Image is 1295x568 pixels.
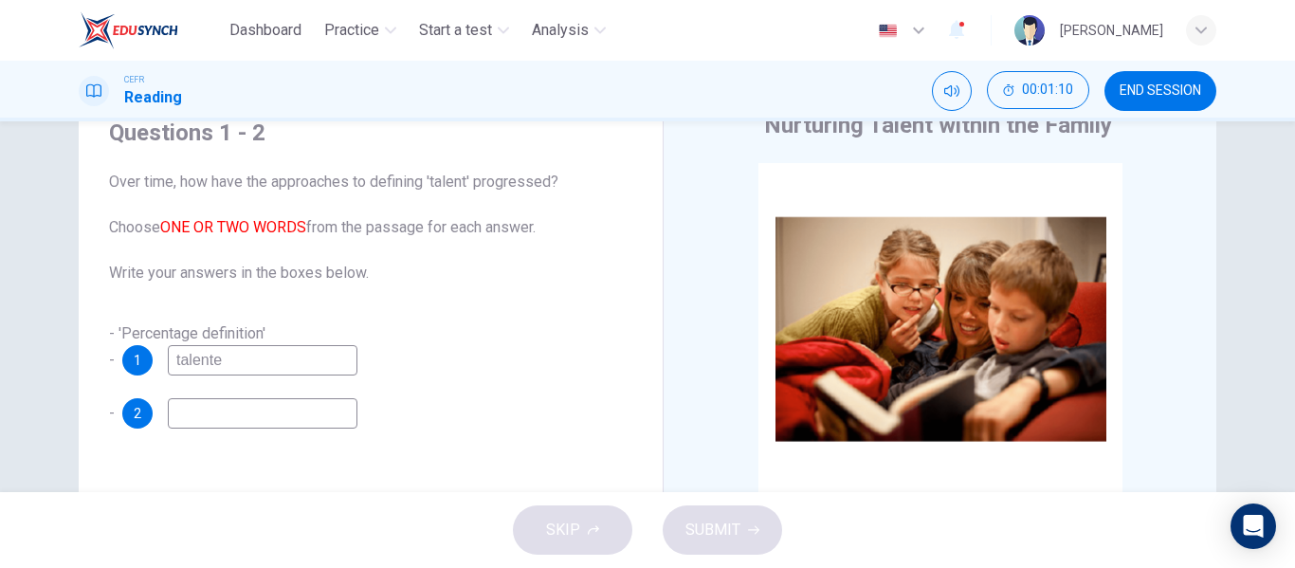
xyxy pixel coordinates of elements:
span: 00:01:10 [1022,82,1073,98]
span: 2 [134,407,141,420]
span: - [109,404,115,422]
img: EduSynch logo [79,11,178,49]
button: 00:01:10 [987,71,1089,109]
h1: Reading [124,86,182,109]
div: Mute [932,71,972,111]
span: Analysis [532,19,589,42]
span: - 'Percentage definition' - [109,324,265,369]
div: Open Intercom Messenger [1231,504,1276,549]
h4: Questions 1 - 2 [109,118,632,148]
h4: Nurturing Talent within the Family [764,110,1112,140]
span: CEFR [124,73,144,86]
font: ONE OR TWO WORDS [160,218,306,236]
button: Analysis [524,13,613,47]
div: [PERSON_NAME] [1060,19,1163,42]
button: Dashboard [222,13,309,47]
span: Practice [324,19,379,42]
span: 1 [134,354,141,367]
a: EduSynch logo [79,11,222,49]
span: END SESSION [1120,83,1201,99]
span: Start a test [419,19,492,42]
span: Dashboard [229,19,301,42]
img: Profile picture [1014,15,1045,46]
button: Start a test [411,13,517,47]
button: Practice [317,13,404,47]
span: Over time, how have the approaches to defining 'talent' progressed? Choose from the passage for e... [109,171,632,284]
img: en [876,24,900,38]
div: Hide [987,71,1089,111]
button: END SESSION [1104,71,1216,111]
